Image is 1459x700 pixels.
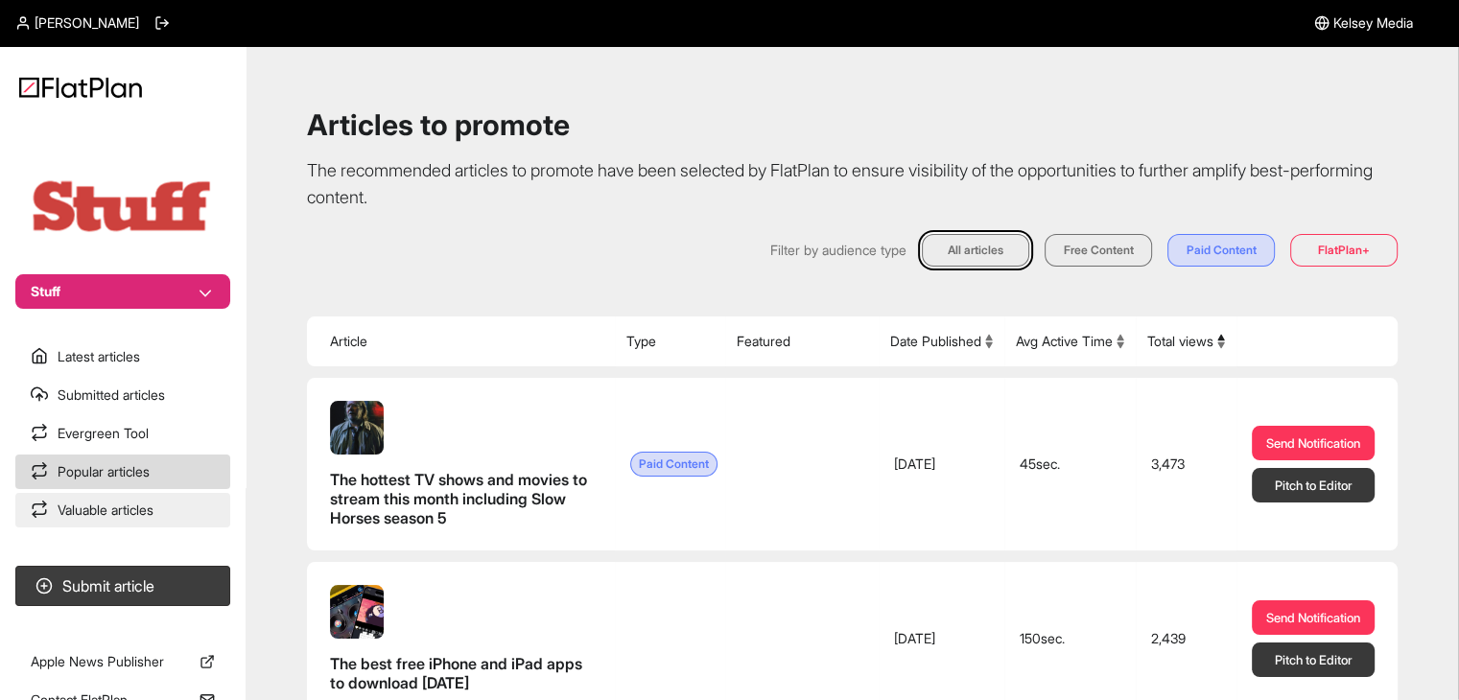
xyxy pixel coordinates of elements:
a: Apple News Publisher [15,644,230,679]
button: Submit article [15,566,230,606]
img: The hottest TV shows and movies to stream this month including Slow Horses season 5 [330,401,384,455]
span: Kelsey Media [1333,13,1413,33]
a: Popular articles [15,455,230,489]
span: [PERSON_NAME] [35,13,139,33]
th: Type [615,316,725,366]
span: The hottest TV shows and movies to stream this month including Slow Horses season 5 [330,470,600,527]
a: Submitted articles [15,378,230,412]
button: Stuff [15,274,230,309]
button: FlatPlan+ [1290,234,1398,267]
button: Avg Active Time [1016,332,1124,351]
button: Paid Content [1167,234,1275,267]
a: [PERSON_NAME] [15,13,139,33]
button: Pitch to Editor [1252,642,1375,677]
a: The best free iPhone and iPad apps to download [DATE] [330,585,600,692]
span: The best free iPhone and iPad apps to download [DATE] [330,654,582,692]
a: Valuable articles [15,493,230,527]
th: Featured [725,316,879,366]
span: The hottest TV shows and movies to stream this month including Slow Horses season 5 [330,470,587,527]
a: Send Notification [1252,600,1375,635]
button: Pitch to Editor [1252,468,1375,502]
button: Total views [1147,332,1225,351]
button: Date Published [890,332,993,351]
button: All articles [922,234,1029,267]
img: The best free iPhone and iPad apps to download today [330,585,384,639]
a: Send Notification [1252,426,1375,460]
td: 45 sec. [1004,378,1136,550]
span: Paid Content [630,452,718,477]
span: The best free iPhone and iPad apps to download today [330,654,600,692]
p: The recommended articles to promote have been selected by FlatPlan to ensure visibility of the op... [307,157,1398,211]
img: Publication Logo [27,176,219,236]
h1: Articles to promote [307,107,1398,142]
a: Latest articles [15,339,230,374]
td: [DATE] [879,378,1004,550]
a: Evergreen Tool [15,416,230,451]
button: Free Content [1045,234,1152,267]
a: The hottest TV shows and movies to stream this month including Slow Horses season 5 [330,401,600,527]
span: Filter by audience type [770,241,906,260]
img: Logo [19,77,142,98]
th: Article [307,316,615,366]
td: 3,473 [1136,378,1236,550]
